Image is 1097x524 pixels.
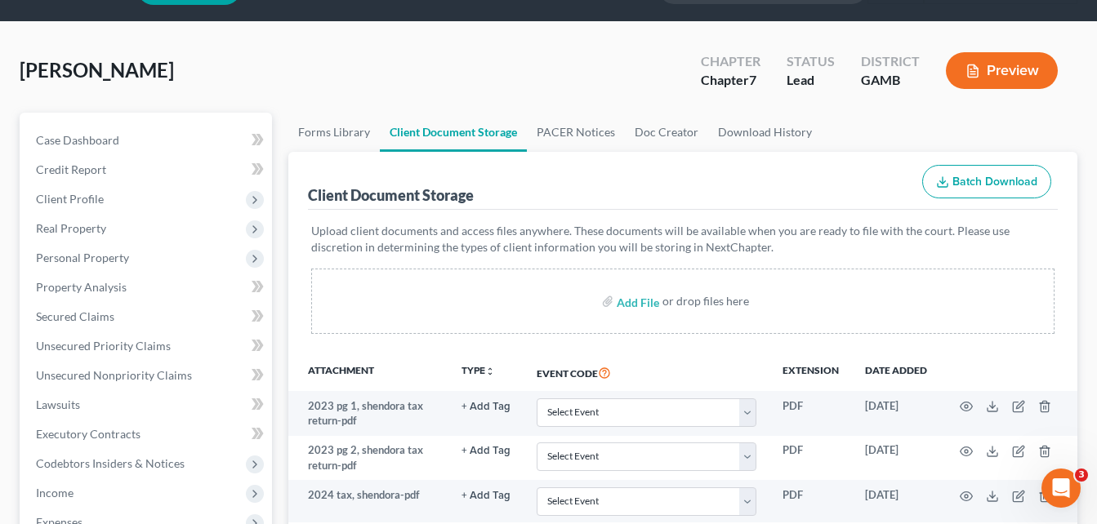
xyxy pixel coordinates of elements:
a: Case Dashboard [23,126,272,155]
div: Chapter [701,71,760,90]
a: Unsecured Nonpriority Claims [23,361,272,390]
th: Attachment [288,353,449,391]
span: Personal Property [36,251,129,264]
span: Secured Claims [36,309,114,323]
a: Forms Library [288,113,380,152]
th: Event Code [524,353,769,391]
td: PDF [769,436,852,481]
a: + Add Tag [462,442,511,458]
span: 7 [749,72,756,87]
div: Client Document Storage [308,185,474,205]
td: 2024 tax, shendora-pdf [288,480,449,522]
td: [DATE] [852,436,940,481]
span: Case Dashboard [36,133,119,147]
a: Executory Contracts [23,420,272,449]
span: Client Profile [36,192,104,206]
a: Doc Creator [625,113,708,152]
span: Codebtors Insiders & Notices [36,456,185,470]
div: GAMB [861,71,920,90]
span: Lawsuits [36,397,80,411]
span: 3 [1075,468,1088,482]
button: Preview [946,52,1058,89]
span: Batch Download [952,175,1037,189]
a: + Add Tag [462,398,511,414]
a: Client Document Storage [380,113,527,152]
i: unfold_more [485,366,495,376]
td: PDF [769,391,852,436]
iframe: Intercom live chat [1041,468,1081,508]
a: Unsecured Priority Claims [23,331,272,361]
div: District [861,52,920,71]
a: Download History [708,113,822,152]
th: Extension [769,353,852,391]
a: Secured Claims [23,302,272,331]
button: Batch Download [922,165,1051,199]
a: Lawsuits [23,390,272,420]
button: + Add Tag [462,402,511,412]
a: Credit Report [23,155,272,184]
p: Upload client documents and access files anywhere. These documents will be available when you are... [311,223,1055,255]
button: + Add Tag [462,491,511,501]
td: 2023 pg 2, shendora tax return-pdf [288,436,449,481]
a: PACER Notices [527,113,625,152]
span: Executory Contracts [36,427,140,441]
div: Status [787,52,835,71]
button: TYPEunfold_more [462,366,495,376]
span: Credit Report [36,162,106,176]
td: [DATE] [852,391,940,436]
th: Date added [852,353,940,391]
span: [PERSON_NAME] [20,58,174,82]
div: Chapter [701,52,760,71]
a: + Add Tag [462,487,511,503]
td: 2023 pg 1, shendora tax return-pdf [288,391,449,436]
span: Income [36,486,74,500]
span: Unsecured Priority Claims [36,339,171,353]
button: + Add Tag [462,446,511,456]
span: Property Analysis [36,280,127,294]
div: or drop files here [662,293,749,309]
td: [DATE] [852,480,940,522]
span: Unsecured Nonpriority Claims [36,368,192,382]
a: Property Analysis [23,273,272,302]
td: PDF [769,480,852,522]
span: Real Property [36,221,106,235]
div: Lead [787,71,835,90]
